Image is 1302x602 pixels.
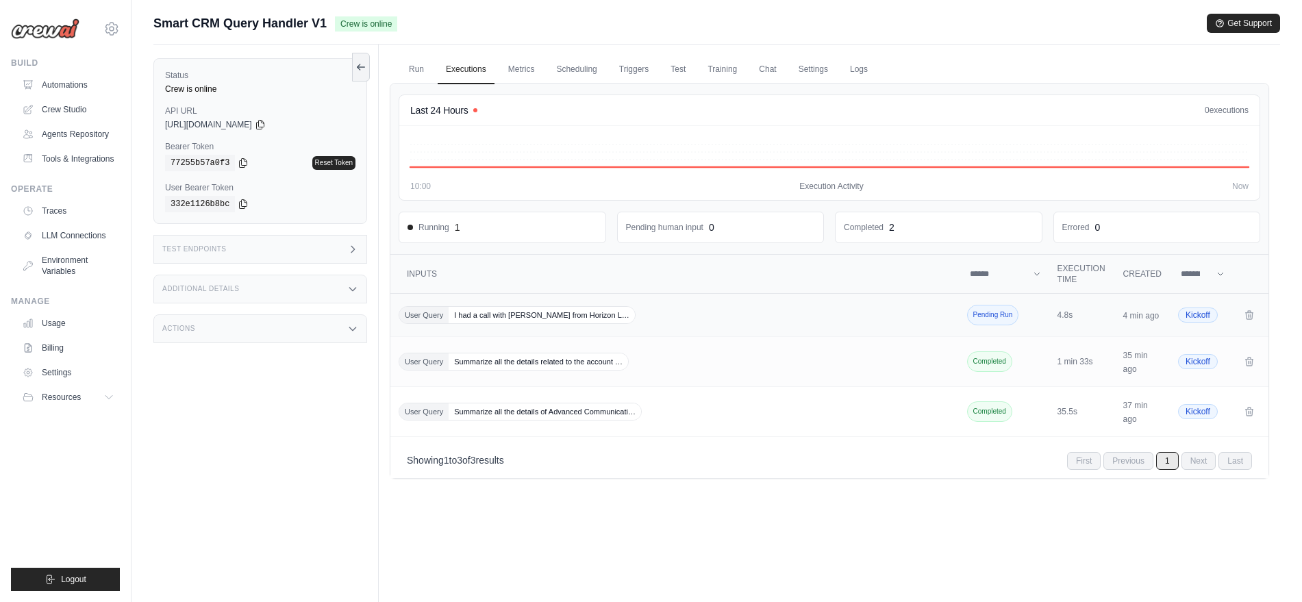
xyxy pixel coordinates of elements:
div: 4.8s [1057,310,1107,321]
a: Traces [16,200,120,222]
div: 1 [455,221,460,234]
span: Pending Run [967,305,1019,325]
th: Inputs [390,255,962,294]
code: 77255b57a0f3 [165,155,235,171]
div: Build [11,58,120,68]
section: Crew executions table [390,255,1268,478]
span: 3 [471,455,476,466]
div: 1 min 33s [1057,356,1107,367]
a: Scheduling [548,55,605,84]
a: Chat [751,55,784,84]
a: Crew Studio [16,99,120,121]
h4: Last 24 Hours [410,103,468,117]
label: User Bearer Token [165,182,355,193]
a: Settings [16,362,120,384]
a: Usage [16,312,120,334]
a: Billing [16,337,120,359]
a: Agents Repository [16,123,120,145]
div: 2 [889,221,894,234]
span: Smart CRM Query Handler V1 [153,14,327,33]
button: Logout [11,568,120,591]
span: User Query [399,353,449,370]
a: Reset Token [312,156,355,170]
span: Last [1218,452,1252,470]
span: Previous [1103,452,1153,470]
span: [URL][DOMAIN_NAME] [165,119,252,130]
a: Logs [842,55,876,84]
a: Executions [438,55,494,84]
a: Training [699,55,745,84]
span: 1 [1156,452,1179,470]
nav: Pagination [1067,452,1252,470]
span: Kickoff [1178,354,1218,369]
button: Get Support [1207,14,1280,33]
a: Settings [790,55,836,84]
a: Test [662,55,694,84]
h3: Additional Details [162,285,239,293]
span: Logout [61,574,86,585]
a: Environment Variables [16,249,120,282]
dd: Completed [844,222,884,233]
span: Next [1181,452,1216,470]
div: 0 [709,221,714,234]
div: 0 [1095,221,1101,234]
span: Summarize all the details related to the account … [449,353,628,370]
span: 3 [457,455,462,466]
a: Triggers [611,55,658,84]
a: LLM Connections [16,225,120,247]
time: 4 min ago [1123,311,1160,321]
span: Crew is online [335,16,397,32]
span: Completed [967,401,1012,422]
dd: Errored [1062,222,1090,233]
a: Metrics [500,55,543,84]
h3: Actions [162,325,195,333]
a: Tools & Integrations [16,148,120,170]
dd: Pending human input [626,222,703,233]
button: Resources [16,386,120,408]
span: Completed [967,351,1012,372]
time: 35 min ago [1123,351,1148,374]
img: Logo [11,18,79,39]
div: Operate [11,184,120,195]
label: API URL [165,105,355,116]
th: Execution Time [1049,255,1115,294]
time: 37 min ago [1123,401,1148,424]
nav: Pagination [390,442,1268,478]
label: Bearer Token [165,141,355,152]
span: 1 [444,455,449,466]
div: Manage [11,296,120,307]
span: Summarize all the details of Advanced Communicati… [449,403,641,420]
a: Automations [16,74,120,96]
code: 332e1126b8bc [165,196,235,212]
span: Kickoff [1178,308,1218,323]
span: 0 [1205,105,1210,115]
span: Execution Activity [799,181,863,192]
p: Showing to of results [407,453,504,467]
span: 10:00 [410,181,431,192]
div: Crew is online [165,84,355,95]
span: I had a call with [PERSON_NAME] from Horizon L… [449,307,635,323]
span: Kickoff [1178,404,1218,419]
span: Running [408,222,449,233]
iframe: Chat Widget [1234,536,1302,602]
span: First [1067,452,1101,470]
span: Now [1232,181,1249,192]
span: User Query [399,403,449,420]
th: Created [1115,255,1170,294]
div: 35.5s [1057,406,1107,417]
div: executions [1205,105,1249,116]
span: Resources [42,392,81,403]
span: User Query [399,307,449,323]
a: Run [401,55,432,84]
h3: Test Endpoints [162,245,227,253]
label: Status [165,70,355,81]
